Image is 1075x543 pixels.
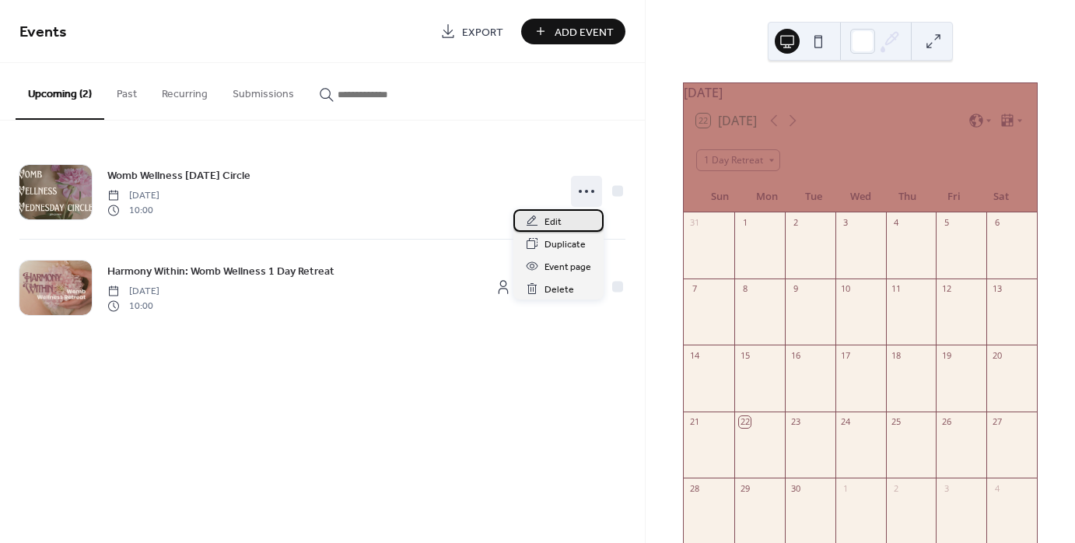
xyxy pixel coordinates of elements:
span: Edit [545,214,562,230]
span: Harmony Within: Womb Wellness 1 Day Retreat [107,264,334,280]
div: 7 [688,283,700,295]
div: 25 [891,416,902,428]
div: 6 [991,217,1003,229]
span: 10:00 [107,203,159,217]
div: 5 [940,217,952,229]
div: 24 [840,416,852,428]
div: 2 [790,217,801,229]
div: 2 [891,482,902,494]
div: 29 [739,482,751,494]
button: Submissions [220,63,306,118]
div: 8 [739,283,751,295]
div: 11 [891,283,902,295]
div: Wed [837,181,884,212]
div: 3 [940,482,952,494]
div: 18 [891,349,902,361]
span: Export [462,24,503,40]
div: 12 [940,283,952,295]
div: 26 [940,416,952,428]
a: Export [429,19,515,44]
div: 31 [688,217,700,229]
a: 0/16 [478,275,555,300]
div: 30 [790,482,801,494]
span: Duplicate [545,236,586,253]
div: 10 [840,283,852,295]
span: Add Event [555,24,614,40]
button: Past [104,63,149,118]
div: 27 [991,416,1003,428]
div: 3 [840,217,852,229]
div: Sun [696,181,743,212]
div: Tue [790,181,837,212]
div: 16 [790,349,801,361]
a: Harmony Within: Womb Wellness 1 Day Retreat [107,262,334,280]
div: 28 [688,482,700,494]
span: 10:00 [107,299,159,313]
div: [DATE] [684,83,1037,102]
div: 1 [840,482,852,494]
span: [DATE] [107,285,159,299]
div: 23 [790,416,801,428]
div: 15 [739,349,751,361]
span: Delete [545,282,574,298]
span: [DATE] [107,189,159,203]
div: 22 [739,416,751,428]
div: Sat [978,181,1024,212]
button: Upcoming (2) [16,63,104,120]
span: Womb Wellness [DATE] Circle [107,168,250,184]
div: 14 [688,349,700,361]
button: Recurring [149,63,220,118]
div: 4 [891,217,902,229]
div: 17 [840,349,852,361]
a: Womb Wellness [DATE] Circle [107,166,250,184]
div: 21 [688,416,700,428]
div: Fri [930,181,977,212]
div: 4 [991,482,1003,494]
div: 19 [940,349,952,361]
span: Event page [545,259,591,275]
div: 9 [790,283,801,295]
div: Thu [884,181,930,212]
span: Events [19,17,67,47]
div: Mon [743,181,790,212]
div: 20 [991,349,1003,361]
div: 1 [739,217,751,229]
div: 13 [991,283,1003,295]
button: Add Event [521,19,625,44]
